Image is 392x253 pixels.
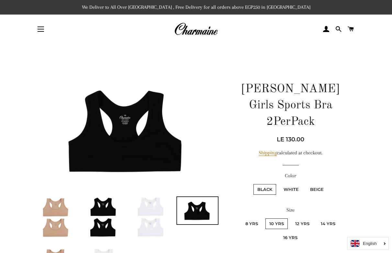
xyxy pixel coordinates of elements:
[306,184,328,195] label: Beige
[351,240,385,247] a: English
[253,184,276,195] label: Black
[363,241,377,246] i: English
[291,218,313,229] label: 12 Yrs
[233,206,348,214] label: Size
[130,197,171,238] img: Load image into Gallery viewer, Charmaine Girls Sports Bra 2PerPack
[241,218,262,229] label: 8 Yrs
[174,22,218,36] img: Charmaine Egypt
[259,150,277,156] a: Shipping
[317,218,339,229] label: 14 Yrs
[83,197,124,238] img: Load image into Gallery viewer, Charmaine Girls Sports Bra 2PerPack
[37,197,77,238] img: Load image into Gallery viewer, Charmaine Girls Sports Bra 2PerPack
[177,197,218,224] img: Load image into Gallery viewer, Charmaine Girls Sports Bra 2PerPack
[279,232,301,243] label: 16 Yrs
[36,70,219,191] img: Charmaine Girls Sports Bra 2PerPack
[265,218,288,229] label: 10 Yrs
[233,81,348,130] h1: [PERSON_NAME] Girls Sports Bra 2PerPack
[233,149,348,157] div: calculated at checkout.
[277,136,304,143] span: LE 130.00
[280,184,303,195] label: White
[233,172,348,180] label: Color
